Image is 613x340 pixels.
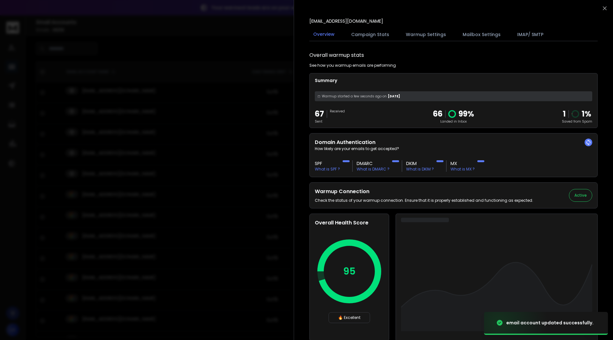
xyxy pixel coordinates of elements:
[315,77,592,84] p: Summary
[450,167,475,172] p: What is MX ?
[450,160,475,167] h3: MX
[347,27,393,42] button: Campaign Stats
[315,219,384,227] h2: Overall Health Score
[315,119,324,124] p: Sent
[458,109,474,119] p: 99 %
[406,167,434,172] p: What is DKIM ?
[582,109,591,119] p: 1 %
[309,63,396,68] p: See how you warmup emails are performing
[402,27,450,42] button: Warmup Settings
[315,139,592,146] h2: Domain Authentication
[330,109,345,114] p: Received
[357,167,390,172] p: What is DMARC ?
[329,312,370,323] div: 🔥 Excellent
[357,160,390,167] h3: DMARC
[315,91,592,101] div: [DATE]
[563,109,566,119] strong: 1
[459,27,504,42] button: Mailbox Settings
[315,146,592,151] p: How likely are your emails to get accepted?
[433,119,474,124] p: Landed in Inbox
[315,109,324,119] p: 67
[406,160,434,167] h3: DKIM
[315,160,340,167] h3: SPF
[315,198,533,203] p: Check the status of your warmup connection. Ensure that it is properly established and functionin...
[513,27,547,42] button: IMAP/ SMTP
[309,51,364,59] h1: Overall warmup stats
[309,18,383,24] p: [EMAIL_ADDRESS][DOMAIN_NAME]
[315,167,340,172] p: What is SPF ?
[309,27,338,42] button: Overview
[315,188,533,195] h2: Warmup Connection
[322,94,387,99] span: Warmup started a few seconds ago on
[343,266,356,277] p: 95
[569,189,592,202] button: Active
[433,109,443,119] p: 66
[562,119,592,124] p: Saved from Spam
